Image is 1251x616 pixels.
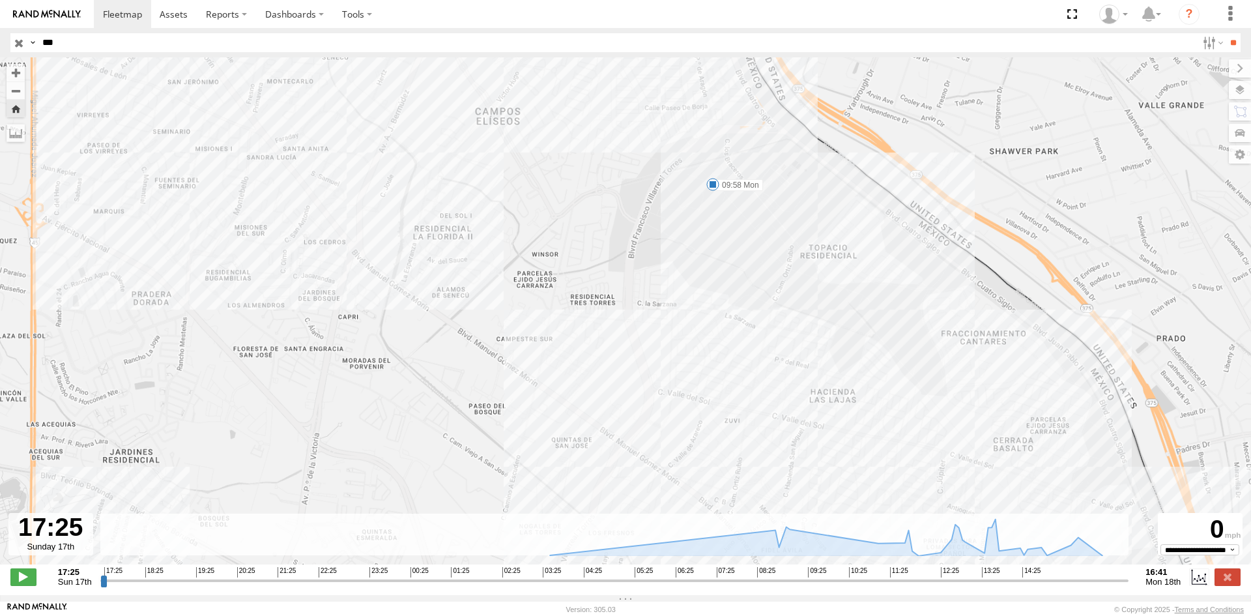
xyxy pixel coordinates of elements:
strong: 17:25 [58,567,92,577]
span: 05:25 [635,567,653,578]
span: 21:25 [278,567,296,578]
img: rand-logo.svg [13,10,81,19]
span: 06:25 [676,567,694,578]
span: 10:25 [849,567,867,578]
button: Zoom in [7,64,25,81]
button: Zoom Home [7,100,25,117]
div: © Copyright 2025 - [1114,606,1244,613]
span: Mon 18th Aug 2025 [1145,577,1181,587]
label: Play/Stop [10,568,36,585]
span: 08:25 [757,567,775,578]
span: 02:25 [502,567,521,578]
button: Zoom out [7,81,25,100]
span: 14:25 [1022,567,1041,578]
label: Close [1215,568,1241,585]
span: 07:25 [717,567,735,578]
label: Search Query [27,33,38,52]
span: 18:25 [145,567,164,578]
label: Map Settings [1229,145,1251,164]
span: 09:25 [808,567,826,578]
span: 19:25 [196,567,214,578]
span: 23:25 [369,567,388,578]
span: 13:25 [982,567,1000,578]
label: Search Filter Options [1198,33,1226,52]
span: 04:25 [584,567,602,578]
div: Juan Menchaca [1095,5,1132,24]
span: 20:25 [237,567,255,578]
span: 11:25 [890,567,908,578]
label: Measure [7,124,25,142]
span: 17:25 [104,567,122,578]
div: Version: 305.03 [566,606,616,613]
label: 09:58 Mon [713,179,763,191]
span: Sun 17th Aug 2025 [58,577,92,587]
a: Visit our Website [7,603,67,616]
span: 03:25 [543,567,561,578]
span: 22:25 [319,567,337,578]
span: 00:25 [410,567,429,578]
strong: 16:41 [1145,567,1181,577]
span: 01:25 [451,567,469,578]
span: 12:25 [941,567,959,578]
div: 0 [1160,515,1241,544]
a: Terms and Conditions [1175,606,1244,613]
i: ? [1179,4,1200,25]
